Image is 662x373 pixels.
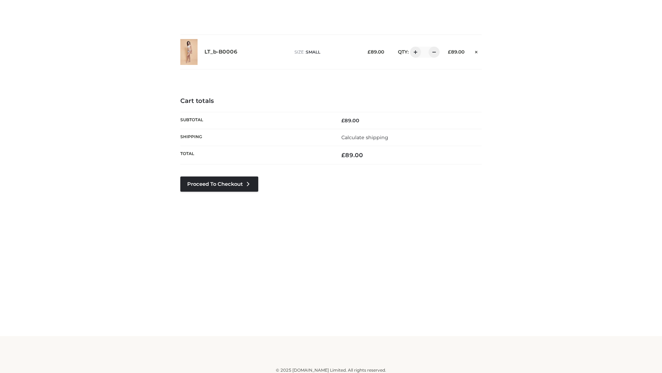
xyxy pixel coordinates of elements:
th: Subtotal [180,112,331,129]
a: Proceed to Checkout [180,176,258,192]
th: Total [180,146,331,164]
span: £ [341,152,345,159]
a: LT_b-B0006 [204,49,238,55]
span: SMALL [306,49,320,55]
th: Shipping [180,129,331,146]
bdi: 89.00 [341,152,363,159]
bdi: 89.00 [341,117,359,124]
h4: Cart totals [180,97,482,105]
span: £ [448,49,451,55]
div: QTY: [391,47,437,58]
bdi: 89.00 [448,49,464,55]
a: Remove this item [471,47,482,56]
a: Calculate shipping [341,134,388,141]
bdi: 89.00 [368,49,384,55]
span: £ [368,49,371,55]
span: £ [341,117,344,124]
p: size : [294,49,357,55]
